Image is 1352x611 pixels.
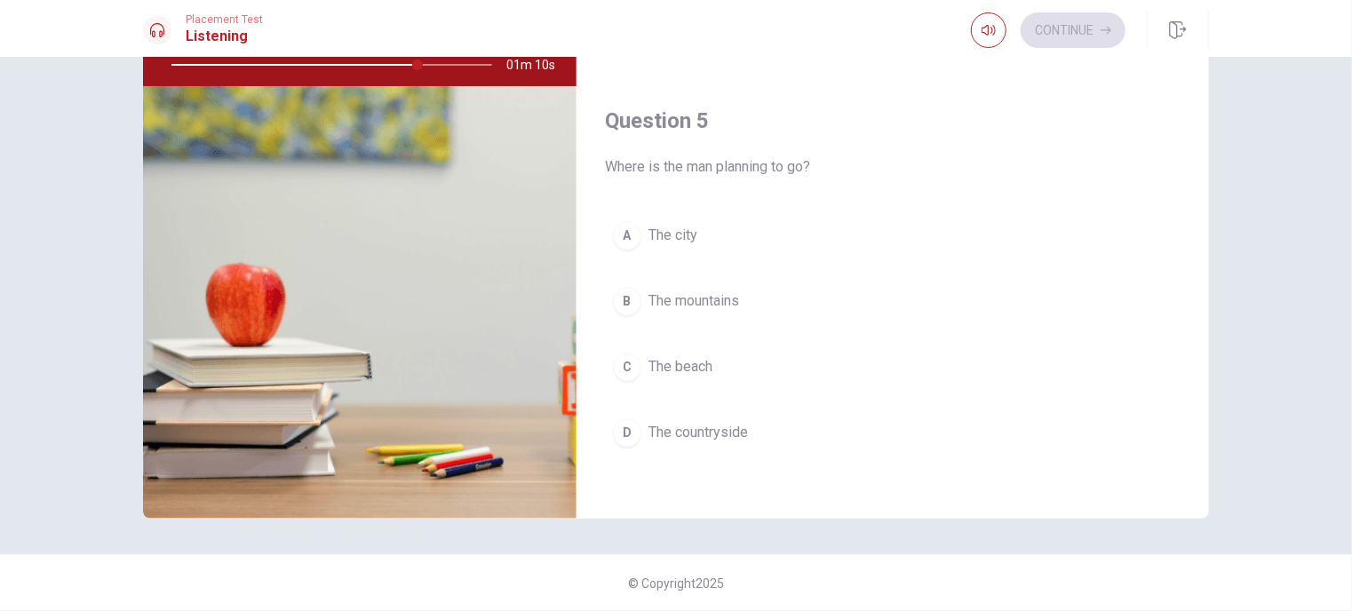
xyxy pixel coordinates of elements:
span: 01m 10s [506,44,569,86]
div: A [613,222,641,250]
h1: Listening [186,26,263,47]
button: DThe countryside [605,411,1181,456]
div: D [613,419,641,448]
img: Planning a Trip [143,86,577,519]
button: CThe beach [605,345,1181,390]
span: Placement Test [186,13,263,26]
span: The mountains [648,291,739,313]
h4: Question 5 [605,107,1181,136]
span: The beach [648,357,712,378]
span: Where is the man planning to go? [605,157,1181,179]
span: The countryside [648,423,748,444]
span: The city [648,226,697,247]
span: © Copyright 2025 [628,576,724,591]
div: B [613,288,641,316]
div: C [613,353,641,382]
button: AThe city [605,214,1181,258]
button: BThe mountains [605,280,1181,324]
